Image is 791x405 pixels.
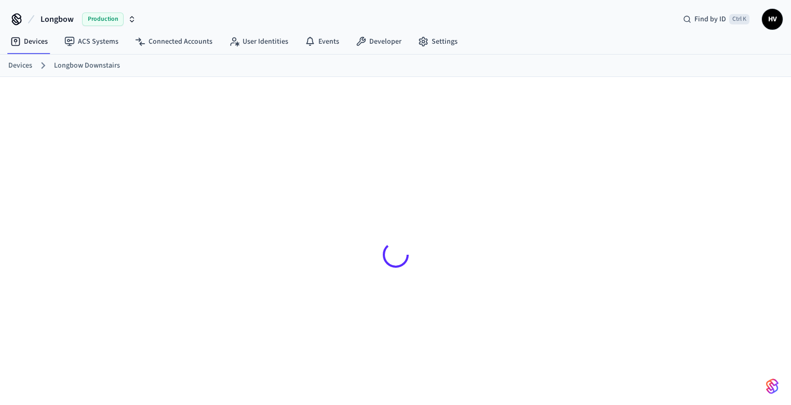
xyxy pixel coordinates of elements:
[2,32,56,51] a: Devices
[694,14,726,24] span: Find by ID
[729,14,749,24] span: Ctrl K
[8,60,32,71] a: Devices
[762,9,783,30] button: HV
[41,13,74,25] span: Longbow
[127,32,221,51] a: Connected Accounts
[410,32,466,51] a: Settings
[221,32,297,51] a: User Identities
[54,60,120,71] a: Longbow Downstairs
[763,10,782,29] span: HV
[56,32,127,51] a: ACS Systems
[297,32,347,51] a: Events
[766,378,779,395] img: SeamLogoGradient.69752ec5.svg
[675,10,758,29] div: Find by IDCtrl K
[347,32,410,51] a: Developer
[82,12,124,26] span: Production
